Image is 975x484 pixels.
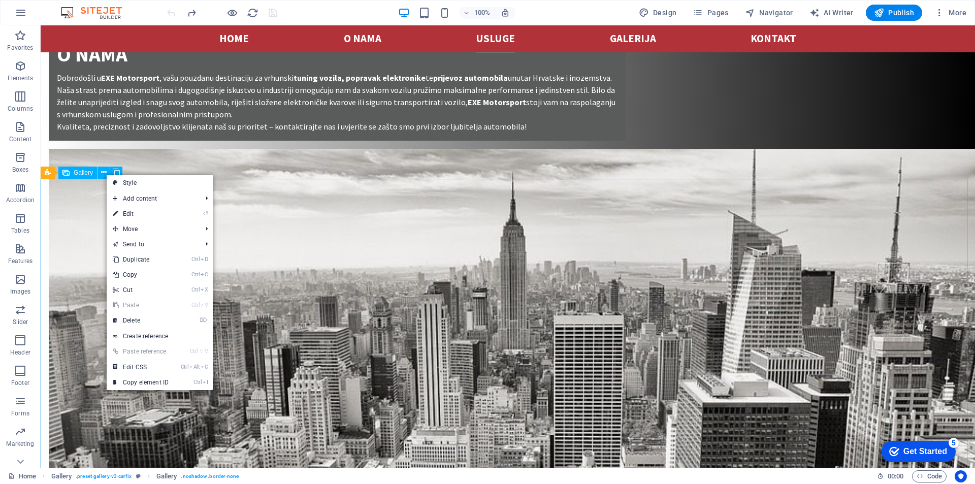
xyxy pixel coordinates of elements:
[459,7,495,19] button: 100%
[11,227,29,235] p: Tables
[955,470,967,482] button: Usercentrics
[107,375,175,390] a: CtrlICopy element ID
[199,348,204,354] i: ⇧
[246,7,258,19] button: reload
[186,7,198,19] i: Redo: Duplicate elements (Ctrl+Y, ⌘+Y)
[693,8,728,18] span: Pages
[107,191,198,206] span: Add content
[10,348,30,357] p: Header
[7,44,33,52] p: Favorites
[888,470,903,482] span: 00 00
[6,440,34,448] p: Marketing
[745,8,793,18] span: Navigator
[51,470,239,482] nav: breadcrumb
[501,8,510,17] i: On resize automatically adjust zoom level to fit chosen device.
[247,7,258,19] i: Reload page
[8,74,34,82] p: Elements
[895,472,896,480] span: :
[741,5,797,21] button: Navigator
[203,379,208,385] i: I
[8,470,36,482] a: Click to cancel selection. Double-click to open Pages
[10,287,31,296] p: Images
[201,271,208,278] i: C
[226,7,238,19] button: Click here to leave preview mode and continue editing
[107,360,175,375] a: CtrlAltCEdit CSS
[200,317,208,324] i: ⌦
[8,105,33,113] p: Columns
[181,470,239,482] span: . noshadow .border-none
[8,257,32,265] p: Features
[107,267,175,282] a: CtrlCCopy
[689,5,732,21] button: Pages
[874,8,914,18] span: Publish
[13,318,28,326] p: Slider
[107,237,198,252] a: Send to
[635,5,681,21] button: Design
[107,206,175,221] a: ⏎Edit
[6,196,35,204] p: Accordion
[107,221,198,237] span: Move
[930,5,970,21] button: More
[201,286,208,293] i: X
[201,302,208,308] i: V
[75,2,85,12] div: 5
[201,256,208,263] i: D
[107,329,213,344] a: Create reference
[107,298,175,313] a: CtrlVPaste
[917,470,942,482] span: Code
[191,271,200,278] i: Ctrl
[107,282,175,298] a: CtrlXCut
[11,379,29,387] p: Footer
[185,7,198,19] button: redo
[866,5,922,21] button: Publish
[203,210,208,217] i: ⏎
[181,364,189,370] i: Ctrl
[51,470,72,482] span: Click to select. Double-click to edit
[107,175,213,190] a: Style
[193,379,202,385] i: Ctrl
[805,5,858,21] button: AI Writer
[107,252,175,267] a: CtrlDDuplicate
[58,7,135,19] img: Editor Logo
[11,409,29,417] p: Forms
[635,5,681,21] div: Design (Ctrl+Alt+Y)
[191,286,200,293] i: Ctrl
[8,5,82,26] div: Get Started 5 items remaining, 0% complete
[474,7,491,19] h6: 100%
[190,348,198,354] i: Ctrl
[107,313,175,328] a: ⌦Delete
[107,344,175,359] a: Ctrl⇧VPaste reference
[205,348,208,354] i: V
[76,470,132,482] span: . preset-gallery-v3-carfix
[30,11,74,20] div: Get Started
[136,473,141,479] i: This element is a customizable preset
[156,470,177,482] span: Click to select. Double-click to edit
[9,135,31,143] p: Content
[191,256,200,263] i: Ctrl
[639,8,677,18] span: Design
[809,8,854,18] span: AI Writer
[877,470,904,482] h6: Session time
[12,166,29,174] p: Boxes
[74,170,93,176] span: Gallery
[934,8,966,18] span: More
[201,364,208,370] i: C
[912,470,947,482] button: Code
[191,302,200,308] i: Ctrl
[189,364,200,370] i: Alt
